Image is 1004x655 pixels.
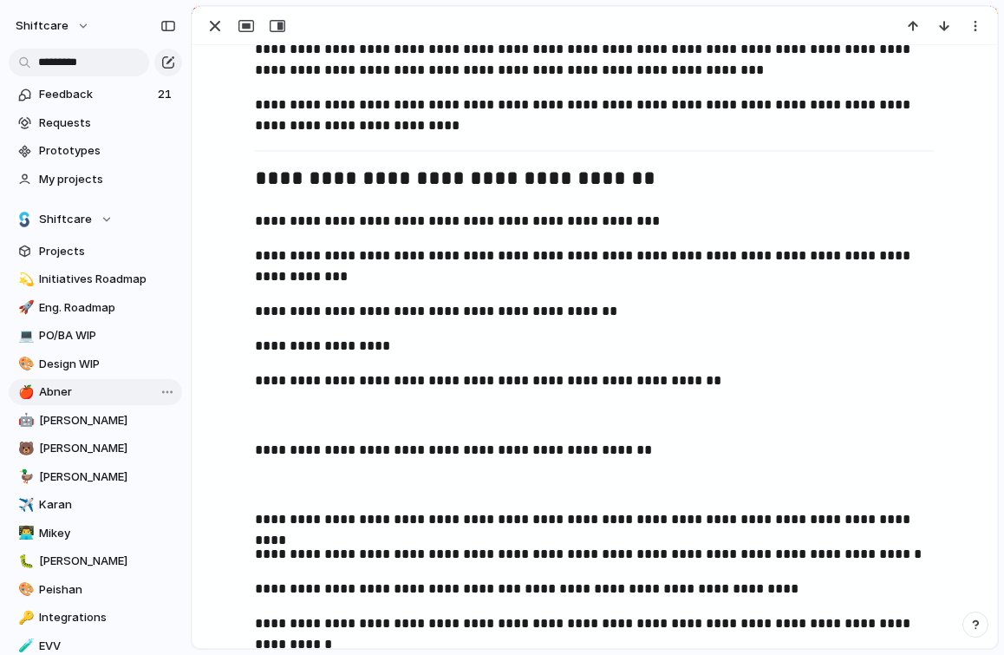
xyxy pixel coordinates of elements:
[9,239,182,265] a: Projects
[16,581,33,599] button: 🎨
[16,525,33,542] button: 👨‍💻
[39,356,176,373] span: Design WIP
[16,327,33,344] button: 💻
[9,82,182,108] a: Feedback21
[9,548,182,574] a: 🐛[PERSON_NAME]
[9,295,182,321] a: 🚀Eng. Roadmap
[39,553,176,570] span: [PERSON_NAME]
[39,412,176,429] span: [PERSON_NAME]
[16,299,33,317] button: 🚀
[9,577,182,603] a: 🎨Peishan
[39,468,176,486] span: [PERSON_NAME]
[16,383,33,401] button: 🍎
[39,211,92,228] span: Shiftcare
[9,138,182,164] a: Prototypes
[18,410,30,430] div: 🤖
[39,142,176,160] span: Prototypes
[39,271,176,288] span: Initiatives Roadmap
[16,412,33,429] button: 🤖
[9,206,182,233] button: Shiftcare
[9,266,182,292] a: 💫Initiatives Roadmap
[9,521,182,547] a: 👨‍💻Mikey
[39,383,176,401] span: Abner
[9,323,182,349] a: 💻PO/BA WIP
[39,243,176,260] span: Projects
[18,354,30,374] div: 🎨
[9,492,182,518] a: ✈️Karan
[9,167,182,193] a: My projects
[9,436,182,462] a: 🐻[PERSON_NAME]
[16,440,33,457] button: 🐻
[39,496,176,514] span: Karan
[16,496,33,514] button: ✈️
[18,383,30,403] div: 🍎
[39,525,176,542] span: Mikey
[9,351,182,377] a: 🎨Design WIP
[158,86,175,103] span: 21
[16,638,33,655] button: 🧪
[8,12,99,40] button: shiftcare
[18,495,30,515] div: ✈️
[18,439,30,459] div: 🐻
[18,608,30,628] div: 🔑
[39,609,176,626] span: Integrations
[9,110,182,136] a: Requests
[39,299,176,317] span: Eng. Roadmap
[16,553,33,570] button: 🐛
[39,638,176,655] span: EVV
[16,17,68,35] span: shiftcare
[39,171,176,188] span: My projects
[18,270,30,290] div: 💫
[39,86,153,103] span: Feedback
[18,326,30,346] div: 💻
[18,298,30,318] div: 🚀
[9,379,182,405] a: 🍎Abner
[16,468,33,486] button: 🦆
[18,523,30,543] div: 👨‍💻
[39,581,176,599] span: Peishan
[18,552,30,572] div: 🐛
[9,605,182,631] a: 🔑Integrations
[39,115,176,132] span: Requests
[18,467,30,487] div: 🦆
[16,609,33,626] button: 🔑
[18,580,30,599] div: 🎨
[9,408,182,434] a: 🤖[PERSON_NAME]
[39,327,176,344] span: PO/BA WIP
[16,271,33,288] button: 💫
[9,464,182,490] a: 🦆[PERSON_NAME]
[16,356,33,373] button: 🎨
[39,440,176,457] span: [PERSON_NAME]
